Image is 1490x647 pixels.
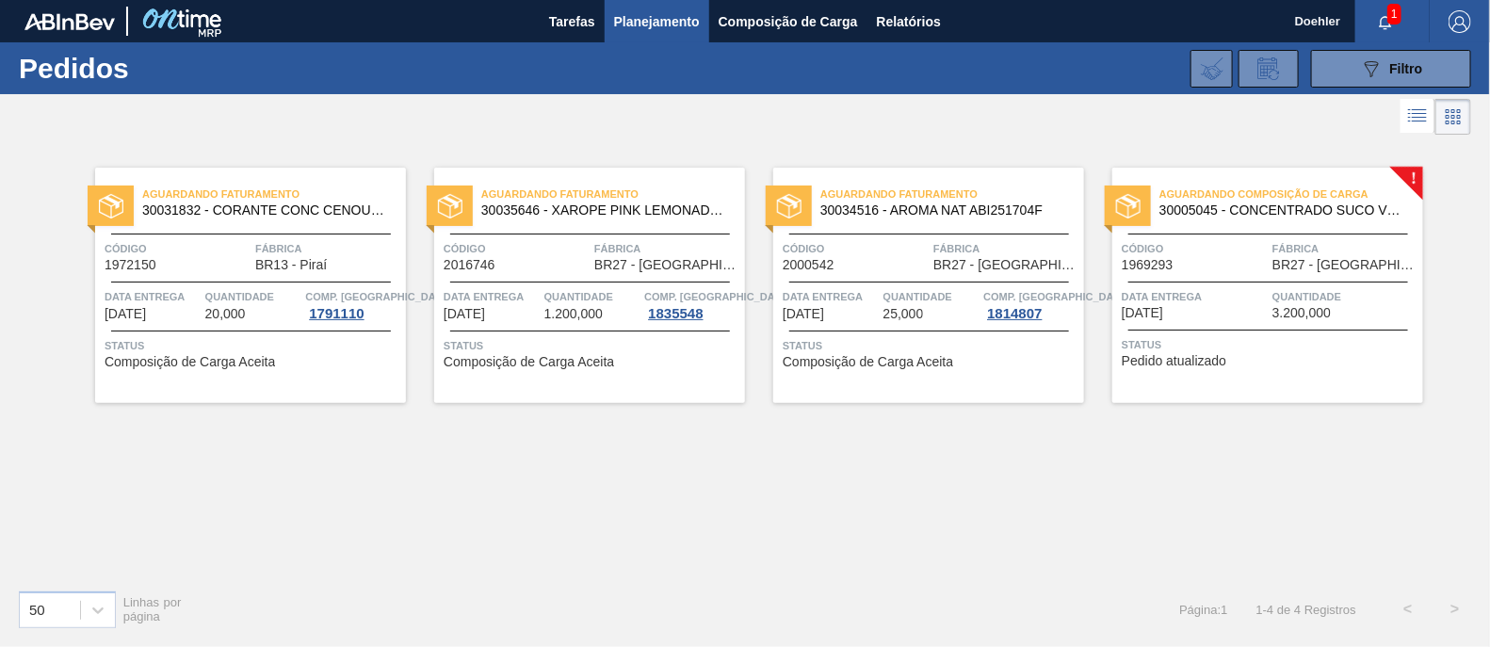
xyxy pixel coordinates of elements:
[777,194,802,218] img: status
[24,13,115,30] img: TNhmsLtSVTkK8tSr43FrP2fwEKptu5GPRR3wAAAABJRU5ErkJggg==
[983,306,1045,321] div: 1814807
[255,239,401,258] span: Fábrica
[594,258,740,272] span: BR27 - Nova Minas
[544,287,640,306] span: Quantidade
[205,287,301,306] span: Quantidade
[1122,306,1163,320] span: 26/09/2025
[1449,10,1471,33] img: Logout
[305,306,367,321] div: 1791110
[719,10,858,33] span: Composição de Carga
[29,602,45,618] div: 50
[1084,168,1423,403] a: !statusAguardando Composição de Carga30005045 - CONCENTRADO SUCO VERDECódigo1969293FábricaBR27 - ...
[1122,335,1418,354] span: Status
[877,10,941,33] span: Relatórios
[1272,258,1418,272] span: BR27 - Nova Minas
[105,258,156,272] span: 1972150
[933,239,1079,258] span: Fábrica
[783,307,824,321] span: 26/09/2025
[1311,50,1471,88] button: Filtro
[481,185,745,203] span: Aguardando Faturamento
[1256,603,1356,617] span: 1 - 4 de 4 Registros
[594,239,740,258] span: Fábrica
[406,168,745,403] a: statusAguardando Faturamento30035646 - XAROPE PINK LEMONADE CREPUSCULOCódigo2016746FábricaBR27 - ...
[783,258,834,272] span: 2000542
[1272,287,1418,306] span: Quantidade
[1122,287,1268,306] span: Data entrega
[1116,194,1141,218] img: status
[1159,185,1423,203] span: Aguardando Composição de Carga
[67,168,406,403] a: statusAguardando Faturamento30031832 - CORANTE CONC CENOURA ROXA G12513Código1972150FábricaBR13 -...
[820,185,1084,203] span: Aguardando Faturamento
[983,287,1129,306] span: Comp. Carga
[544,307,603,321] span: 1.200,000
[105,307,146,321] span: 16/07/2025
[983,287,1079,321] a: Comp. [GEOGRAPHIC_DATA]1814807
[614,10,700,33] span: Planejamento
[783,336,1079,355] span: Status
[444,287,540,306] span: Data entrega
[783,355,953,369] span: Composição de Carga Aceita
[1122,258,1174,272] span: 1969293
[1385,586,1432,633] button: <
[105,239,251,258] span: Código
[444,239,590,258] span: Código
[105,287,201,306] span: Data entrega
[123,595,182,623] span: Linhas por página
[1179,603,1227,617] span: Página : 1
[644,287,740,321] a: Comp. [GEOGRAPHIC_DATA]1835548
[1435,99,1471,135] div: Visão em Cards
[438,194,462,218] img: status
[549,10,595,33] span: Tarefas
[1239,50,1299,88] div: Solicitação de Revisão de Pedidos
[820,203,1069,218] span: 30034516 - AROMA NAT ABI251704F
[205,307,246,321] span: 20,000
[99,194,123,218] img: status
[444,336,740,355] span: Status
[1272,306,1331,320] span: 3.200,000
[1122,354,1226,368] span: Pedido atualizado
[142,185,406,203] span: Aguardando Faturamento
[1159,203,1408,218] span: 30005045 - CONCENTRADO SUCO VERDE
[105,336,401,355] span: Status
[933,258,1079,272] span: BR27 - Nova Minas
[19,57,291,79] h1: Pedidos
[444,307,485,321] span: 24/09/2025
[105,355,275,369] span: Composição de Carga Aceita
[1272,239,1418,258] span: Fábrica
[481,203,730,218] span: 30035646 - XAROPE PINK LEMONADE CREPUSCULO
[444,258,495,272] span: 2016746
[1190,50,1233,88] div: Importar Negociações dos Pedidos
[444,355,614,369] span: Composição de Carga Aceita
[255,258,327,272] span: BR13 - Piraí
[142,203,391,218] span: 30031832 - CORANTE CONC CENOURA ROXA G12513
[1432,586,1479,633] button: >
[644,306,706,321] div: 1835548
[1355,8,1416,35] button: Notificações
[883,307,924,321] span: 25,000
[1387,4,1401,24] span: 1
[783,239,929,258] span: Código
[1401,99,1435,135] div: Visão em Lista
[1390,61,1423,76] span: Filtro
[305,287,401,321] a: Comp. [GEOGRAPHIC_DATA]1791110
[644,287,790,306] span: Comp. Carga
[1122,239,1268,258] span: Código
[745,168,1084,403] a: statusAguardando Faturamento30034516 - AROMA NAT ABI251704FCódigo2000542FábricaBR27 - [GEOGRAPHIC...
[783,287,879,306] span: Data entrega
[883,287,980,306] span: Quantidade
[305,287,451,306] span: Comp. Carga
